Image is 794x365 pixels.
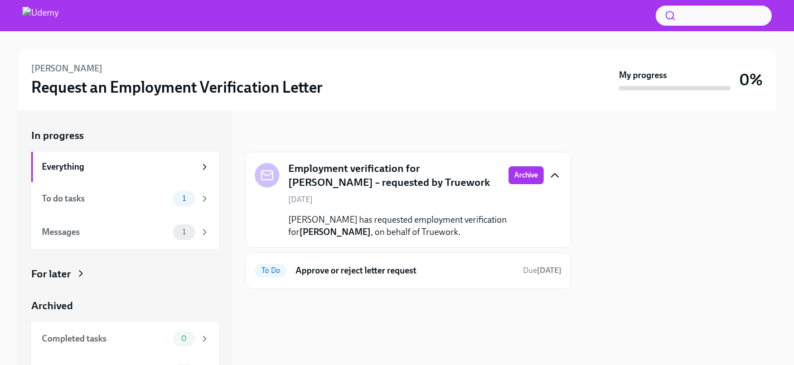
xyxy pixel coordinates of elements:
[288,161,500,190] h5: Employment verification for [PERSON_NAME] – requested by Truework
[523,266,561,275] span: Due
[537,266,561,275] strong: [DATE]
[514,170,538,181] span: Archive
[255,262,561,280] a: To DoApprove or reject letter requestDue[DATE]
[42,193,168,205] div: To do tasks
[42,226,168,238] div: Messages
[175,334,193,343] span: 0
[739,70,763,90] h3: 0%
[31,322,219,356] a: Completed tasks0
[31,215,219,249] a: Messages1
[176,228,192,236] span: 1
[509,166,544,184] button: Archive
[22,7,59,25] img: Udemy
[31,128,219,143] a: In progress
[31,267,219,281] a: For later
[31,152,219,182] a: Everything
[288,214,544,238] p: [PERSON_NAME] has requested employment verification for , on behalf of Truework.
[176,194,192,203] span: 1
[296,265,514,277] h6: Approve or reject letter request
[31,77,323,97] h3: Request an Employment Verification Letter
[42,333,168,345] div: Completed tasks
[42,161,195,173] div: Everything
[619,69,667,81] strong: My progress
[299,227,371,237] strong: [PERSON_NAME]
[523,265,561,276] span: September 11th, 2025 02:00
[255,266,287,275] span: To Do
[31,267,71,281] div: For later
[31,182,219,215] a: To do tasks1
[245,128,298,143] div: In progress
[31,63,103,75] h6: [PERSON_NAME]
[31,299,219,313] a: Archived
[288,194,313,205] span: [DATE]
